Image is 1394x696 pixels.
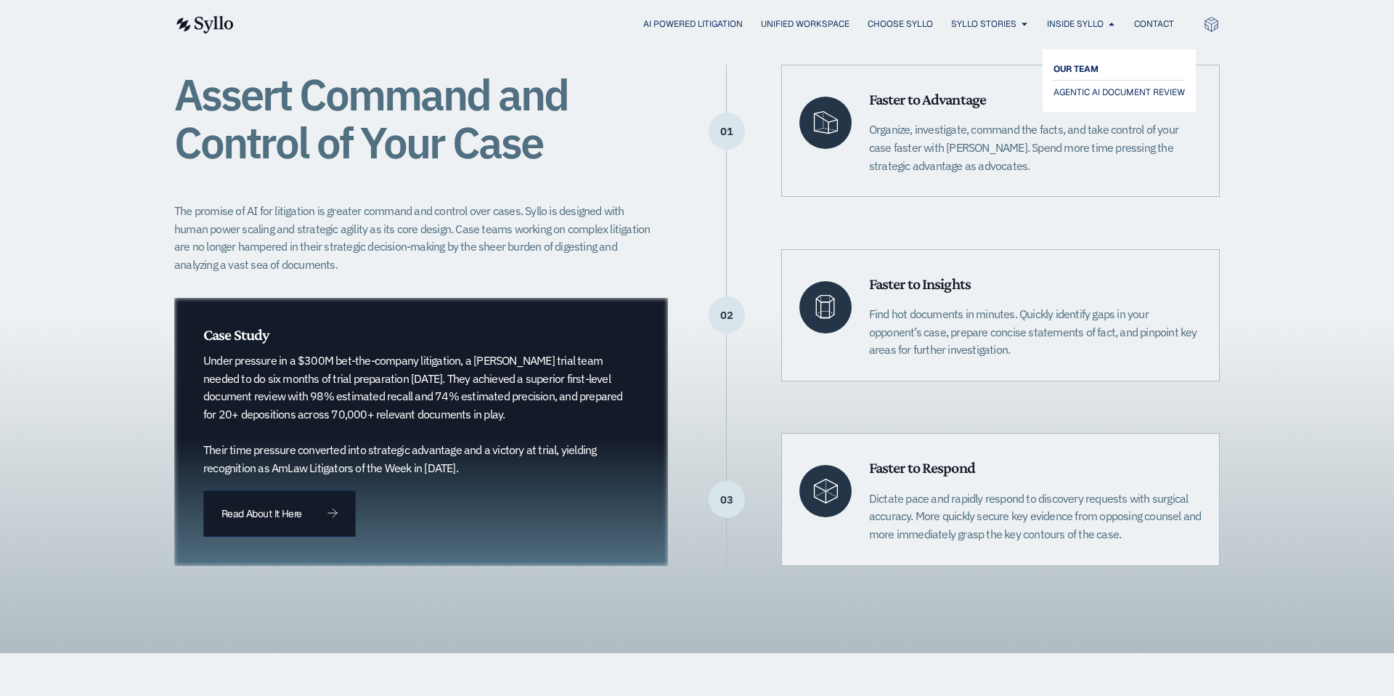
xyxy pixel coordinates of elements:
div: Menu Toggle [263,17,1174,31]
span: Faster to Respond [869,458,975,477]
a: Choose Syllo [868,17,933,31]
a: Inside Syllo [1047,17,1104,31]
span: Read About It Here [221,509,301,519]
a: AGENTIC AI DOCUMENT REVIEW [1053,84,1185,101]
p: 01 [709,131,745,132]
span: OUR TEAM [1053,60,1099,78]
p: Dictate pace and rapidly respond to discovery requests with surgical accuracy. More quickly secur... [869,490,1202,543]
a: OUR TEAM [1053,60,1185,78]
span: Faster to Insights [869,275,971,293]
p: Under pressure in a $300M bet-the-company litigation, a [PERSON_NAME] trial team needed to do six... [203,352,624,477]
nav: Menu [263,17,1174,31]
a: Unified Workspace [761,17,849,31]
a: Syllo Stories [951,17,1016,31]
a: Read About It Here [203,490,356,537]
p: Find hot documents in minutes. Quickly identify gaps in your opponent’s case, prepare concise sta... [869,305,1202,359]
p: 02 [709,315,745,316]
span: Assert Command and Control of Your Case [174,65,568,171]
p: Organize, investigate, command the facts, and take control of your case faster with [PERSON_NAME]... [869,121,1202,174]
a: Contact [1134,17,1174,31]
a: AI Powered Litigation [643,17,743,31]
img: syllo [174,16,234,33]
p: The promise of AI for litigation is greater command and control over cases. Syllo is designed wit... [174,202,659,274]
p: 03 [709,499,745,501]
span: Case Study [203,325,269,344]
